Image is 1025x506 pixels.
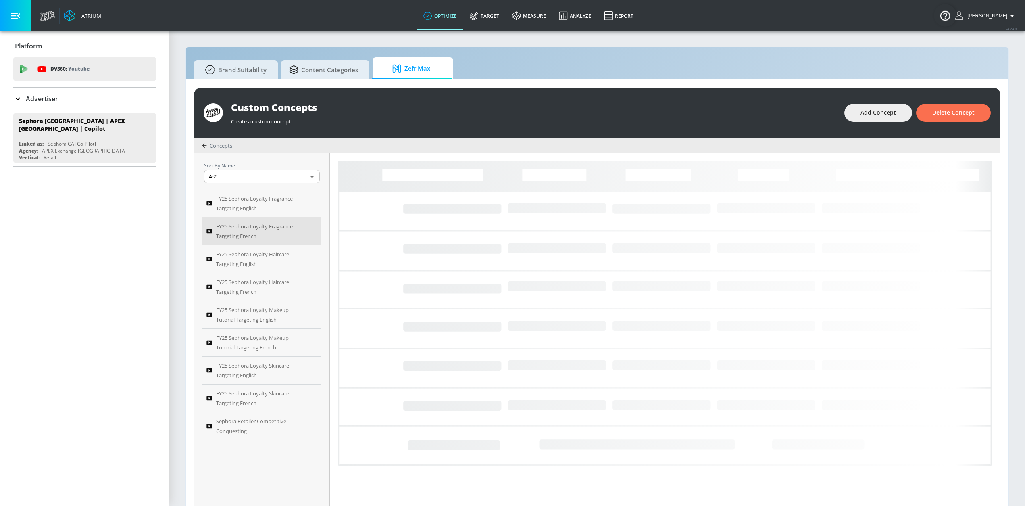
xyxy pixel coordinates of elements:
div: Atrium [78,12,101,19]
button: [PERSON_NAME] [955,11,1017,21]
span: Concepts [210,142,232,149]
a: Atrium [64,10,101,22]
a: FY25 Sephora Loyalty Makeup Tutorial Targeting English [202,301,321,329]
span: FY25 Sephora Loyalty Skincare Targeting English [216,361,306,380]
div: Advertiser [13,88,156,110]
div: Platform [13,35,156,57]
span: Brand Suitability [202,60,267,79]
div: Sephora [GEOGRAPHIC_DATA] | APEX [GEOGRAPHIC_DATA] | Copilot [19,117,143,132]
span: Sephora Retailer Competitive Conquesting [216,416,306,436]
div: APEX Exchange [GEOGRAPHIC_DATA] [42,147,127,154]
p: Youtube [68,65,90,73]
a: FY25 Sephora Loyalty Skincare Targeting French [202,385,321,412]
span: v 4.24.0 [1006,27,1017,31]
a: Report [598,1,640,30]
p: Platform [15,42,42,50]
div: Concepts [202,142,232,149]
a: FY25 Sephora Loyalty Skincare Targeting English [202,357,321,385]
span: Content Categories [289,60,358,79]
a: FY25 Sephora Loyalty Haircare Targeting English [202,245,321,273]
span: Zefr Max [381,59,442,78]
div: Create a custom concept [231,114,836,125]
span: FY25 Sephora Loyalty Haircare Targeting French [216,277,306,297]
a: FY25 Sephora Loyalty Fragrance Targeting French [202,217,321,245]
div: Sephora CA [Co-Pilot] [48,140,96,147]
a: Sephora Retailer Competitive Conquesting [202,412,321,440]
div: DV360: Youtube [13,57,156,81]
a: FY25 Sephora Loyalty Makeup Tutorial Targeting French [202,329,321,357]
span: login as: shannan.conley@zefr.com [964,13,1007,19]
div: Vertical: [19,154,40,161]
a: FY25 Sephora Loyalty Fragrance Targeting English [202,190,321,217]
button: Open Resource Center [934,4,956,27]
span: Add Concept [860,108,896,118]
a: Target [463,1,506,30]
div: A-Z [204,170,320,183]
div: Custom Concepts [231,100,836,114]
span: FY25 Sephora Loyalty Makeup Tutorial Targeting English [216,305,306,324]
span: FY25 Sephora Loyalty Skincare Targeting French [216,389,306,408]
p: Sort By Name [204,161,320,170]
span: FY25 Sephora Loyalty Fragrance Targeting English [216,194,306,213]
span: FY25 Sephora Loyalty Makeup Tutorial Targeting French [216,333,306,352]
span: FY25 Sephora Loyalty Fragrance Targeting French [216,222,306,241]
a: optimize [417,1,463,30]
a: FY25 Sephora Loyalty Haircare Targeting French [202,273,321,301]
div: Agency: [19,147,38,154]
a: Analyze [552,1,598,30]
div: Linked as: [19,140,44,147]
p: Advertiser [26,94,58,103]
p: DV360: [50,65,90,73]
div: Retail [44,154,56,161]
button: Add Concept [844,104,912,122]
div: Sephora [GEOGRAPHIC_DATA] | APEX [GEOGRAPHIC_DATA] | CopilotLinked as:Sephora CA [Co-Pilot]Agency... [13,113,156,163]
span: FY25 Sephora Loyalty Haircare Targeting English [216,249,306,269]
a: measure [506,1,552,30]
